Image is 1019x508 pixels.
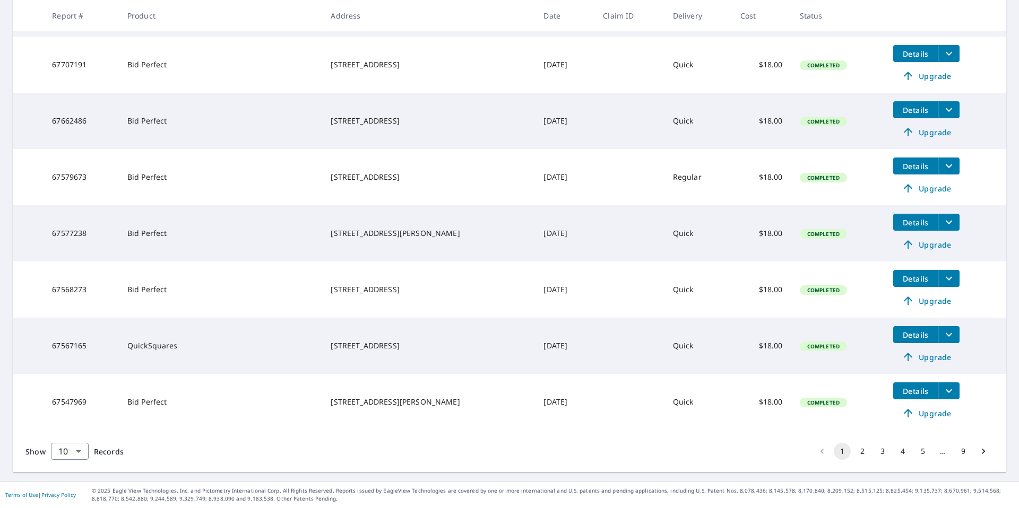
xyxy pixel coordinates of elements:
[893,270,938,287] button: detailsBtn-67568273
[893,180,960,197] a: Upgrade
[535,205,594,261] td: [DATE]
[900,69,953,82] span: Upgrade
[900,217,931,227] span: Details
[92,487,1014,503] p: © 2025 Eagle View Technologies, Inc. and Pictometry International Corp. All Rights Reserved. Repo...
[893,67,960,84] a: Upgrade
[331,116,526,126] div: [STREET_ADDRESS]
[119,261,323,318] td: Bid Perfect
[900,238,953,251] span: Upgrade
[664,318,732,374] td: Quick
[938,101,960,118] button: filesDropdownBtn-67662486
[938,382,960,399] button: filesDropdownBtn-67547969
[801,118,846,125] span: Completed
[664,149,732,205] td: Regular
[732,205,791,261] td: $18.00
[893,382,938,399] button: detailsBtn-67547969
[732,93,791,149] td: $18.00
[801,62,846,69] span: Completed
[664,93,732,149] td: Quick
[894,443,911,460] button: Go to page 4
[893,214,938,231] button: detailsBtn-67577238
[938,326,960,343] button: filesDropdownBtn-67567165
[535,149,594,205] td: [DATE]
[44,318,119,374] td: 67567165
[893,236,960,253] a: Upgrade
[44,205,119,261] td: 67577238
[119,374,323,430] td: Bid Perfect
[893,292,960,309] a: Upgrade
[331,59,526,70] div: [STREET_ADDRESS]
[41,491,76,498] a: Privacy Policy
[900,330,931,340] span: Details
[94,446,124,457] span: Records
[938,214,960,231] button: filesDropdownBtn-67577238
[5,491,38,498] a: Terms of Use
[914,443,931,460] button: Go to page 5
[331,284,526,295] div: [STREET_ADDRESS]
[51,436,89,466] div: 10
[854,443,871,460] button: Go to page 2
[331,397,526,407] div: [STREET_ADDRESS][PERSON_NAME]
[732,261,791,318] td: $18.00
[900,126,953,138] span: Upgrade
[834,443,851,460] button: page 1
[535,318,594,374] td: [DATE]
[535,261,594,318] td: [DATE]
[938,45,960,62] button: filesDropdownBtn-67707191
[801,230,846,238] span: Completed
[801,286,846,294] span: Completed
[44,37,119,93] td: 67707191
[5,492,76,498] p: |
[900,274,931,284] span: Details
[801,399,846,406] span: Completed
[44,93,119,149] td: 67662486
[51,443,89,460] div: Show 10 records
[938,270,960,287] button: filesDropdownBtn-67568273
[893,101,938,118] button: detailsBtn-67662486
[119,149,323,205] td: Bid Perfect
[938,157,960,174] button: filesDropdownBtn-67579673
[331,172,526,182] div: [STREET_ADDRESS]
[119,37,323,93] td: Bid Perfect
[900,407,953,419] span: Upgrade
[900,386,931,396] span: Details
[900,49,931,59] span: Details
[812,443,994,460] nav: pagination navigation
[732,149,791,205] td: $18.00
[900,105,931,115] span: Details
[900,161,931,171] span: Details
[664,37,732,93] td: Quick
[119,205,323,261] td: Bid Perfect
[535,37,594,93] td: [DATE]
[732,374,791,430] td: $18.00
[935,446,952,457] div: …
[331,340,526,351] div: [STREET_ADDRESS]
[893,405,960,422] a: Upgrade
[732,37,791,93] td: $18.00
[44,261,119,318] td: 67568273
[119,93,323,149] td: Bid Perfect
[874,443,891,460] button: Go to page 3
[801,343,846,350] span: Completed
[25,446,46,457] span: Show
[893,124,960,141] a: Upgrade
[801,174,846,181] span: Completed
[664,205,732,261] td: Quick
[893,326,938,343] button: detailsBtn-67567165
[535,93,594,149] td: [DATE]
[535,374,594,430] td: [DATE]
[975,443,992,460] button: Go to next page
[732,318,791,374] td: $18.00
[44,149,119,205] td: 67579673
[900,182,953,195] span: Upgrade
[893,157,938,174] button: detailsBtn-67579673
[893,348,960,365] a: Upgrade
[664,261,732,318] td: Quick
[331,228,526,239] div: [STREET_ADDRESS][PERSON_NAME]
[44,374,119,430] td: 67547969
[900,351,953,363] span: Upgrade
[955,443,972,460] button: Go to page 9
[119,318,323,374] td: QuickSquares
[900,294,953,307] span: Upgrade
[664,374,732,430] td: Quick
